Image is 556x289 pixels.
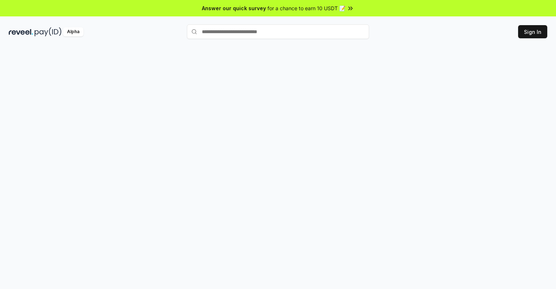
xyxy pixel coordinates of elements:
[202,4,266,12] span: Answer our quick survey
[267,4,345,12] span: for a chance to earn 10 USDT 📝
[518,25,547,38] button: Sign In
[35,27,62,36] img: pay_id
[63,27,83,36] div: Alpha
[9,27,33,36] img: reveel_dark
